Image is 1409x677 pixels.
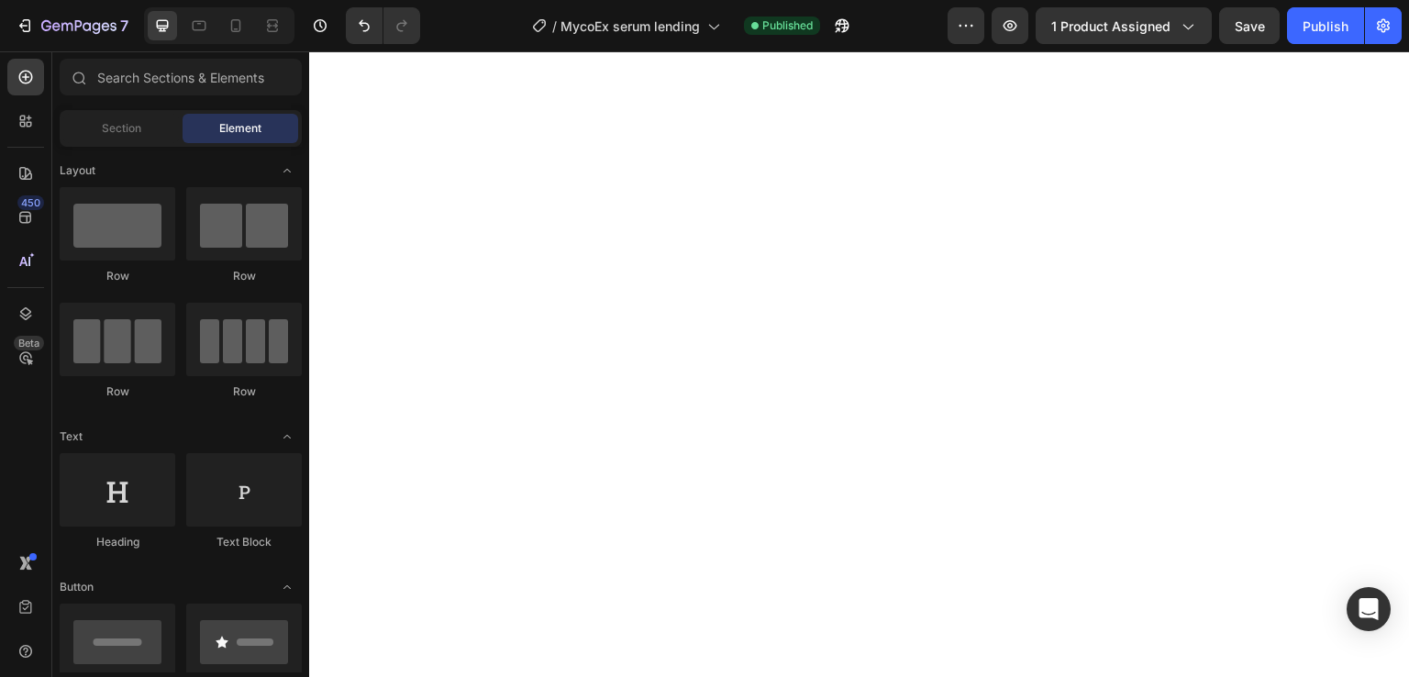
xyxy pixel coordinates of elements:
[1347,587,1391,631] div: Open Intercom Messenger
[60,162,95,179] span: Layout
[60,268,175,284] div: Row
[272,422,302,451] span: Toggle open
[1036,7,1212,44] button: 1 product assigned
[60,59,302,95] input: Search Sections & Elements
[186,534,302,550] div: Text Block
[560,17,700,36] span: MycoEx serum lending
[1303,17,1348,36] div: Publish
[60,383,175,400] div: Row
[1051,17,1170,36] span: 1 product assigned
[1287,7,1364,44] button: Publish
[1219,7,1280,44] button: Save
[309,51,1409,677] iframe: Design area
[346,7,420,44] div: Undo/Redo
[7,7,137,44] button: 7
[272,572,302,602] span: Toggle open
[186,383,302,400] div: Row
[14,336,44,350] div: Beta
[762,17,813,34] span: Published
[60,428,83,445] span: Text
[60,579,94,595] span: Button
[219,120,261,137] span: Element
[60,534,175,550] div: Heading
[102,120,141,137] span: Section
[1235,18,1265,34] span: Save
[272,156,302,185] span: Toggle open
[120,15,128,37] p: 7
[186,268,302,284] div: Row
[17,195,44,210] div: 450
[552,17,557,36] span: /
